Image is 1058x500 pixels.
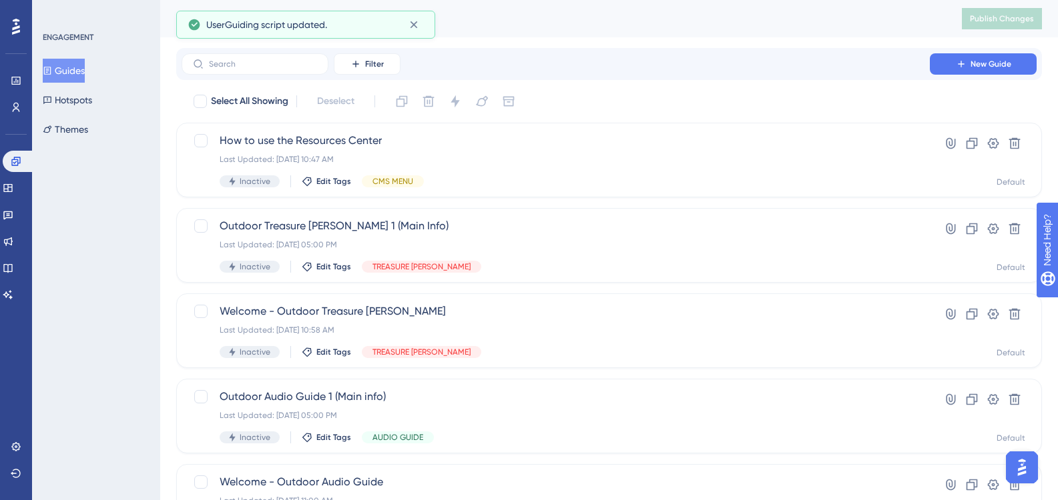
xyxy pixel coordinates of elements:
[220,474,892,490] span: Welcome - Outdoor Audio Guide
[372,347,471,357] span: TREASURE [PERSON_NAME]
[220,303,892,319] span: Welcome - Outdoor Treasure [PERSON_NAME]
[316,176,351,187] span: Edit Tags
[302,261,351,272] button: Edit Tags
[220,389,892,405] span: Outdoor Audio Guide 1 (Main info)
[220,218,892,234] span: Outdoor Treasure [PERSON_NAME] 1 (Main Info)
[209,59,317,69] input: Search
[43,59,85,83] button: Guides
[240,347,270,357] span: Inactive
[997,433,1025,443] div: Default
[220,133,892,149] span: How to use the Resources Center
[220,325,892,335] div: Last Updated: [DATE] 10:58 AM
[317,93,354,109] span: Deselect
[997,262,1025,273] div: Default
[220,410,892,421] div: Last Updated: [DATE] 05:00 PM
[176,9,929,28] div: Guides
[971,59,1011,69] span: New Guide
[316,261,351,272] span: Edit Tags
[211,93,288,109] span: Select All Showing
[43,88,92,112] button: Hotspots
[240,176,270,187] span: Inactive
[365,59,384,69] span: Filter
[43,32,93,43] div: ENGAGEMENT
[220,239,892,250] div: Last Updated: [DATE] 05:00 PM
[316,347,351,357] span: Edit Tags
[302,176,351,187] button: Edit Tags
[43,117,88,141] button: Themes
[372,261,471,272] span: TREASURE [PERSON_NAME]
[240,261,270,272] span: Inactive
[962,8,1042,29] button: Publish Changes
[334,53,401,75] button: Filter
[302,432,351,443] button: Edit Tags
[970,13,1034,24] span: Publish Changes
[206,17,327,33] span: UserGuiding script updated.
[997,177,1025,187] div: Default
[302,347,351,357] button: Edit Tags
[240,432,270,443] span: Inactive
[305,89,366,113] button: Deselect
[997,347,1025,358] div: Default
[220,154,892,165] div: Last Updated: [DATE] 10:47 AM
[31,3,83,19] span: Need Help?
[372,176,413,187] span: CMS MENU
[1002,447,1042,487] iframe: UserGuiding AI Assistant Launcher
[372,432,423,443] span: AUDIO GUIDE
[316,432,351,443] span: Edit Tags
[930,53,1037,75] button: New Guide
